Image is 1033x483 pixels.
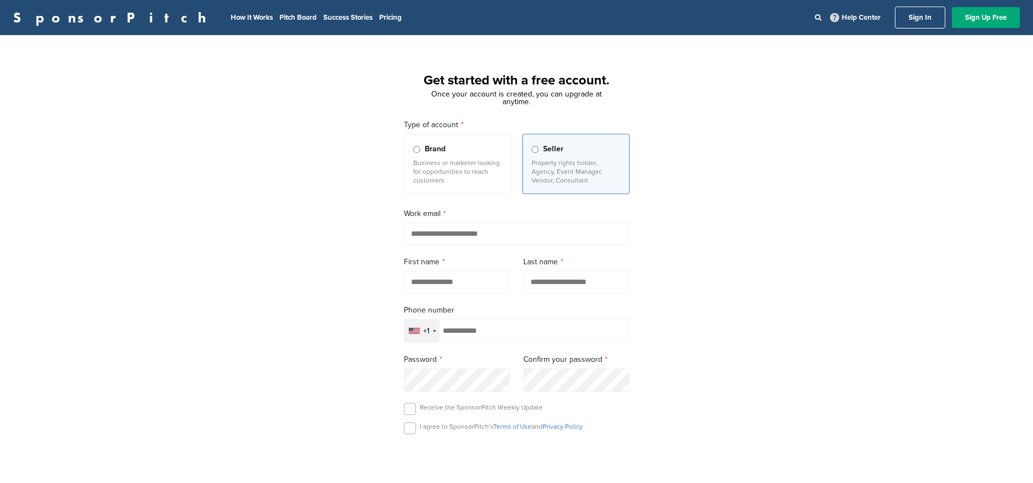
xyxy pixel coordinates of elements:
[425,143,446,155] span: Brand
[420,422,583,431] p: I agree to SponsorPitch’s and
[454,447,579,479] iframe: reCAPTCHA
[404,208,630,220] label: Work email
[543,423,583,430] a: Privacy Policy
[323,13,373,22] a: Success Stories
[404,354,510,366] label: Password
[404,304,630,316] label: Phone number
[404,320,440,342] div: Selected country
[391,71,643,90] h1: Get started with a free account.
[13,10,213,25] a: SponsorPitch
[532,146,539,153] input: Seller Property rights holder, Agency, Event Manager, Vendor, Consultant
[413,158,502,185] p: Business or marketer looking for opportunities to reach customers
[523,256,630,268] label: Last name
[952,7,1020,28] a: Sign Up Free
[543,143,563,155] span: Seller
[431,89,602,106] span: Once your account is created, you can upgrade at anytime.
[379,13,402,22] a: Pricing
[895,7,945,29] a: Sign In
[413,146,420,153] input: Brand Business or marketer looking for opportunities to reach customers
[532,158,620,185] p: Property rights holder, Agency, Event Manager, Vendor, Consultant
[493,423,532,430] a: Terms of Use
[423,327,430,335] div: +1
[231,13,273,22] a: How It Works
[404,119,630,131] label: Type of account
[279,13,317,22] a: Pitch Board
[404,256,510,268] label: First name
[828,11,883,24] a: Help Center
[420,403,543,412] p: Receive the SponsorPitch Weekly Update
[523,354,630,366] label: Confirm your password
